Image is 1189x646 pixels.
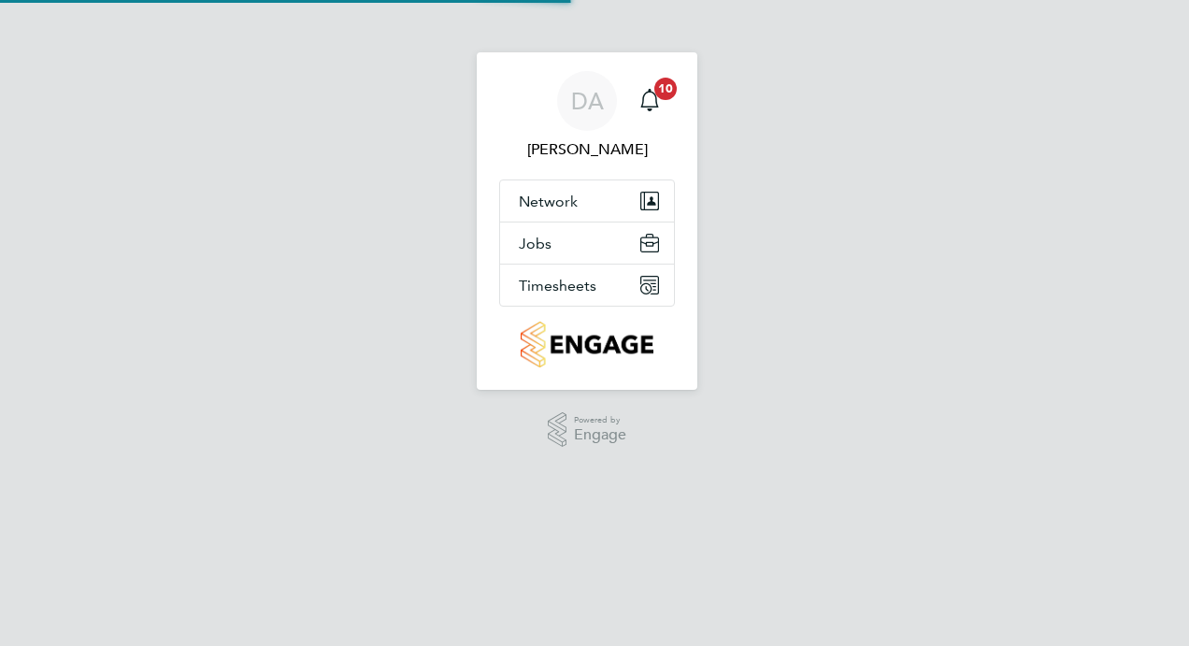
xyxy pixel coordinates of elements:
[499,322,675,367] a: Go to home page
[500,180,674,222] button: Network
[519,235,552,252] span: Jobs
[548,412,627,448] a: Powered byEngage
[499,71,675,161] a: DA[PERSON_NAME]
[574,412,626,428] span: Powered by
[499,138,675,161] span: David Alvarez
[477,52,697,390] nav: Main navigation
[521,322,652,367] img: countryside-properties-logo-retina.png
[500,223,674,264] button: Jobs
[631,71,668,131] a: 10
[654,78,677,100] span: 10
[500,265,674,306] button: Timesheets
[519,277,596,294] span: Timesheets
[574,427,626,443] span: Engage
[571,89,604,113] span: DA
[519,193,578,210] span: Network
